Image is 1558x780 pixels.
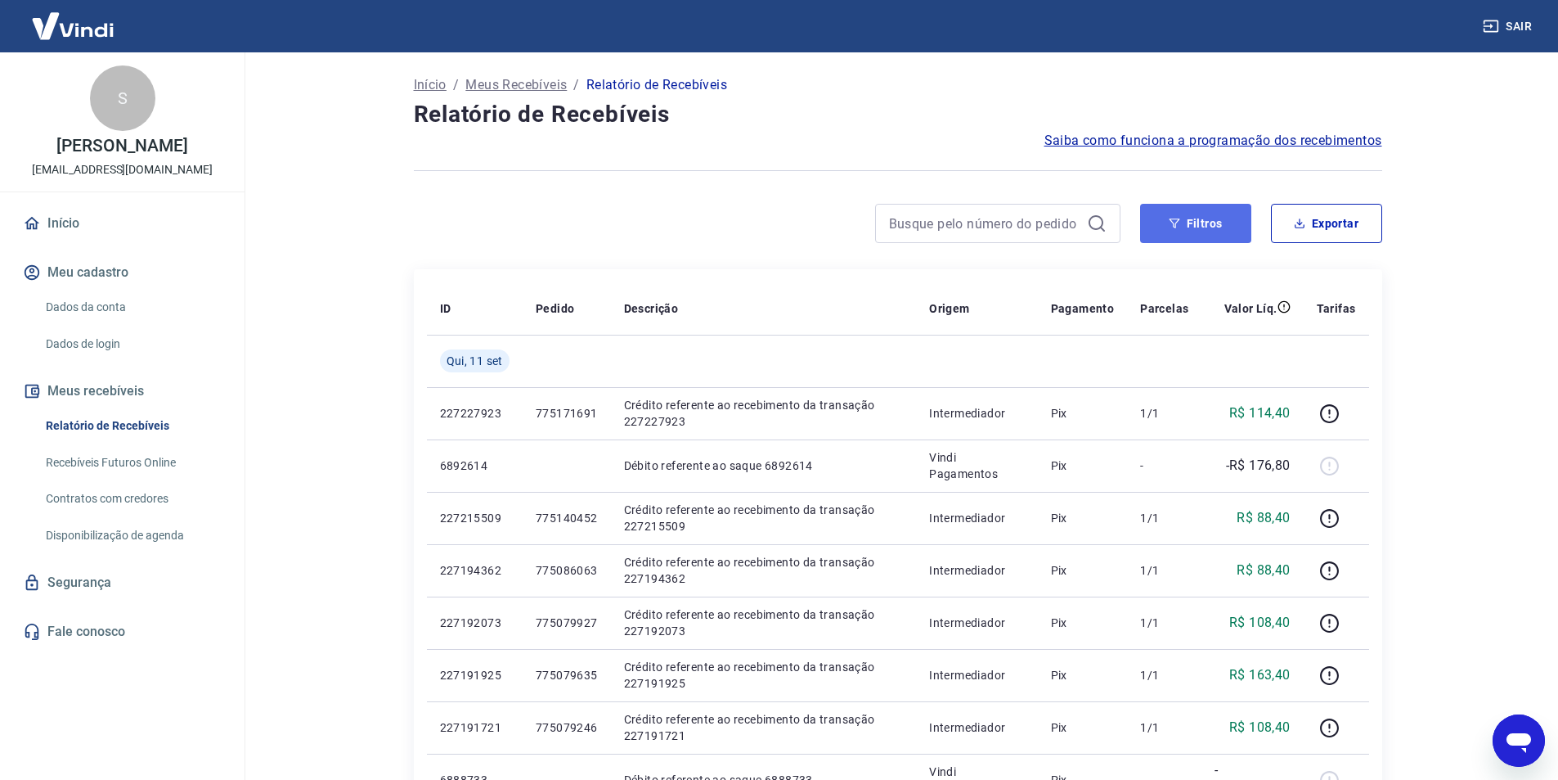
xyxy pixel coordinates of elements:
p: 227191925 [440,667,510,683]
span: Qui, 11 set [447,353,503,369]
p: [PERSON_NAME] [56,138,187,155]
p: Valor Líq. [1224,300,1277,317]
input: Busque pelo número do pedido [889,211,1080,236]
p: - [1140,458,1188,474]
p: R$ 163,40 [1229,665,1291,685]
p: Pix [1051,615,1115,631]
p: Pix [1051,719,1115,736]
p: Pix [1051,562,1115,579]
p: Intermediador [929,510,1024,526]
a: Início [20,205,225,241]
a: Dados de login [39,327,225,361]
p: Pix [1051,458,1115,474]
p: Descrição [624,300,679,317]
p: 227191721 [440,719,510,736]
p: 227215509 [440,510,510,526]
a: Relatório de Recebíveis [39,409,225,443]
a: Contratos com credores [39,482,225,516]
p: 1/1 [1140,615,1188,631]
img: Vindi [20,1,126,51]
p: Crédito referente ao recebimento da transação 227191721 [624,711,904,744]
p: Intermediador [929,719,1024,736]
iframe: Botão para abrir a janela de mensagens [1493,715,1545,767]
p: 1/1 [1140,719,1188,736]
div: S [90,65,155,131]
button: Meu cadastro [20,255,225,291]
p: 227194362 [440,562,510,579]
p: / [453,75,459,95]
h4: Relatório de Recebíveis [414,98,1382,131]
p: Pagamento [1051,300,1115,317]
p: 227192073 [440,615,510,631]
p: 1/1 [1140,405,1188,422]
p: 775171691 [536,405,598,422]
a: Dados da conta [39,291,225,324]
p: 1/1 [1140,510,1188,526]
p: Crédito referente ao recebimento da transação 227227923 [624,397,904,430]
p: 775079246 [536,719,598,736]
p: 227227923 [440,405,510,422]
a: Meus Recebíveis [465,75,567,95]
button: Filtros [1140,204,1251,243]
p: R$ 114,40 [1229,404,1291,423]
p: Débito referente ao saque 6892614 [624,458,904,474]
p: 775086063 [536,562,598,579]
p: 775079927 [536,615,598,631]
p: Crédito referente ao recebimento da transação 227192073 [624,606,904,639]
button: Sair [1479,11,1538,42]
p: ID [440,300,451,317]
button: Exportar [1271,204,1382,243]
p: [EMAIL_ADDRESS][DOMAIN_NAME] [32,161,213,178]
p: 775079635 [536,667,598,683]
p: Intermediador [929,405,1024,422]
p: Pix [1051,667,1115,683]
p: / [573,75,579,95]
a: Recebíveis Futuros Online [39,446,225,480]
p: R$ 88,40 [1237,561,1290,580]
p: Intermediador [929,615,1024,631]
p: -R$ 176,80 [1226,456,1291,476]
p: Tarifas [1317,300,1356,317]
a: Segurança [20,565,225,601]
p: 1/1 [1140,667,1188,683]
p: Intermediador [929,562,1024,579]
p: Crédito referente ao recebimento da transação 227194362 [624,554,904,587]
p: Crédito referente ao recebimento da transação 227191925 [624,659,904,692]
p: 1/1 [1140,562,1188,579]
p: Crédito referente ao recebimento da transação 227215509 [624,502,904,534]
p: Pedido [536,300,574,317]
a: Início [414,75,447,95]
p: R$ 108,40 [1229,718,1291,737]
p: Vindi Pagamentos [929,449,1024,482]
p: Pix [1051,405,1115,422]
button: Meus recebíveis [20,373,225,409]
p: Relatório de Recebíveis [586,75,727,95]
p: 775140452 [536,510,598,526]
a: Disponibilização de agenda [39,519,225,552]
a: Fale conosco [20,614,225,650]
p: R$ 108,40 [1229,613,1291,633]
p: Origem [929,300,969,317]
p: 6892614 [440,458,510,474]
p: R$ 88,40 [1237,508,1290,528]
p: Parcelas [1140,300,1188,317]
p: Intermediador [929,667,1024,683]
p: Pix [1051,510,1115,526]
a: Saiba como funciona a programação dos recebimentos [1044,131,1382,151]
